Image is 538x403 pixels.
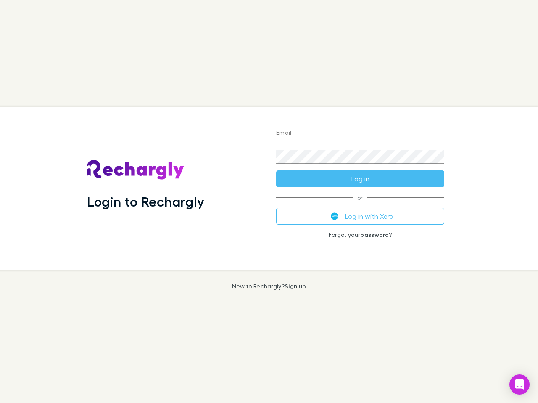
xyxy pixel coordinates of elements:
div: Open Intercom Messenger [509,374,530,395]
a: Sign up [285,283,306,290]
img: Rechargly's Logo [87,160,185,180]
button: Log in with Xero [276,208,444,225]
button: Log in [276,170,444,187]
img: Xero's logo [331,212,338,220]
p: Forgot your ? [276,231,444,238]
p: New to Rechargly? [232,283,306,290]
a: password [360,231,389,238]
span: or [276,197,444,198]
h1: Login to Rechargly [87,194,204,209]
